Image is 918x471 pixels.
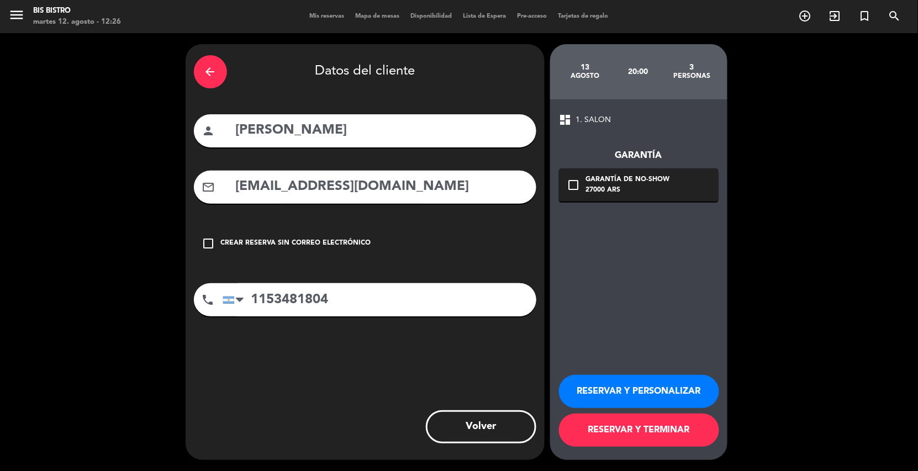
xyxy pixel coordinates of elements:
i: phone [202,293,215,306]
div: martes 12. agosto - 12:26 [33,17,121,28]
i: check_box_outline_blank [567,178,581,192]
i: menu [8,7,25,23]
div: Crear reserva sin correo electrónico [221,238,371,249]
span: Mis reservas [304,13,350,19]
button: RESERVAR Y TERMINAR [559,414,719,447]
div: 13 [558,63,612,72]
div: Garantía [559,149,719,163]
span: Disponibilidad [405,13,458,19]
button: Volver [426,410,536,443]
button: menu [8,7,25,27]
i: mail_outline [202,181,215,194]
div: 27000 ARS [586,185,670,196]
span: dashboard [559,113,572,126]
i: turned_in_not [858,9,872,23]
span: Tarjetas de regalo [553,13,614,19]
i: check_box_outline_blank [202,237,215,250]
div: Bis Bistro [33,6,121,17]
i: add_circle_outline [799,9,812,23]
div: 3 [665,63,719,72]
div: Garantía de no-show [586,174,670,186]
i: arrow_back [204,65,217,78]
input: Número de teléfono... [223,283,536,316]
input: Nombre del cliente [235,119,528,142]
button: RESERVAR Y PERSONALIZAR [559,375,719,408]
i: search [888,9,901,23]
span: 1. SALON [576,114,611,126]
div: Datos del cliente [194,52,536,91]
span: Pre-acceso [512,13,553,19]
i: person [202,124,215,137]
span: Lista de Espera [458,13,512,19]
div: personas [665,72,719,81]
input: Email del cliente [235,176,528,198]
span: Mapa de mesas [350,13,405,19]
div: 20:00 [611,52,665,91]
i: exit_to_app [829,9,842,23]
div: agosto [558,72,612,81]
div: Argentina: +54 [223,284,249,316]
